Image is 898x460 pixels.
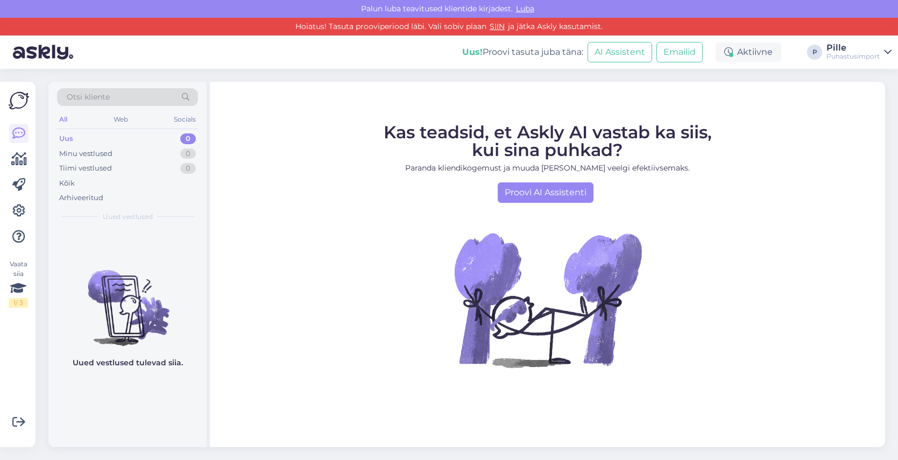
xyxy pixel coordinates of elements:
[172,112,198,126] div: Socials
[103,212,153,222] span: Uued vestlused
[180,148,196,159] div: 0
[384,122,712,160] span: Kas teadsid, et Askly AI vastab ka siis, kui sina puhkad?
[807,45,822,60] div: P
[9,259,28,308] div: Vaata siia
[59,178,75,189] div: Kõik
[451,203,645,397] img: No Chat active
[48,251,207,348] img: No chats
[656,42,703,62] button: Emailid
[111,112,130,126] div: Web
[826,52,880,61] div: Puhastusimport
[67,91,110,103] span: Otsi kliente
[73,357,183,369] p: Uued vestlused tulevad siia.
[826,44,880,52] div: Pille
[59,133,73,144] div: Uus
[9,298,28,308] div: 1 / 3
[486,22,508,31] a: SIIN
[498,182,593,203] a: Proovi AI Assistenti
[59,163,112,174] div: Tiimi vestlused
[462,46,583,59] div: Proovi tasuta juba täna:
[9,90,29,111] img: Askly Logo
[826,44,892,61] a: PillePuhastusimport
[716,43,781,62] div: Aktiivne
[180,163,196,174] div: 0
[180,133,196,144] div: 0
[462,47,483,57] b: Uus!
[588,42,652,62] button: AI Assistent
[59,148,112,159] div: Minu vestlused
[513,4,538,13] span: Luba
[57,112,69,126] div: All
[59,193,103,203] div: Arhiveeritud
[384,162,712,174] p: Paranda kliendikogemust ja muuda [PERSON_NAME] veelgi efektiivsemaks.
